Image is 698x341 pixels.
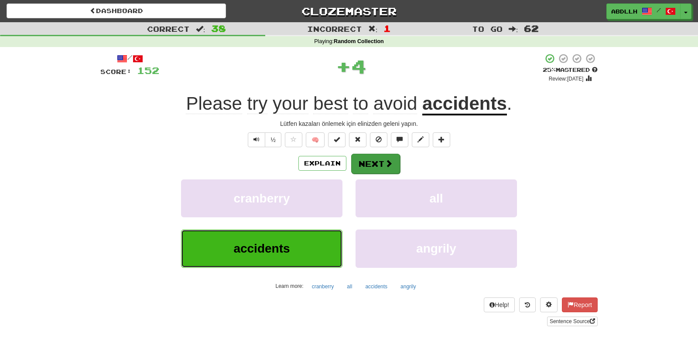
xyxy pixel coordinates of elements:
button: Favorite sentence (alt+f) [285,132,302,147]
div: Lütfen kazaları önlemek için elinizden geleni yapın. [100,119,598,128]
span: try [247,93,268,114]
u: accidents [422,93,507,115]
span: / [657,7,661,13]
span: Score: [100,68,132,75]
span: 38 [211,23,226,34]
span: cranberry [233,192,290,205]
a: Clozemaster [239,3,458,19]
span: all [429,192,443,205]
small: Review: [DATE] [549,76,584,82]
span: . [507,93,512,114]
button: Ignore sentence (alt+i) [370,132,387,147]
button: all [356,179,517,217]
span: accidents [233,242,290,255]
strong: Random Collection [334,38,384,44]
button: angrily [396,280,421,293]
span: 1 [383,23,391,34]
span: to [353,93,368,114]
button: accidents [360,280,392,293]
button: Discuss sentence (alt+u) [391,132,408,147]
span: avoid [373,93,417,114]
button: cranberry [307,280,339,293]
div: / [100,53,159,64]
span: best [313,93,348,114]
a: Sentence Source [547,317,598,326]
span: Correct [147,24,190,33]
button: all [342,280,357,293]
button: 🧠 [306,132,325,147]
div: Text-to-speech controls [246,132,281,147]
span: 62 [524,23,539,34]
span: Please [186,93,242,114]
button: Play sentence audio (ctl+space) [248,132,265,147]
button: Add to collection (alt+a) [433,132,450,147]
span: abdllh [611,7,637,15]
a: abdllh / [606,3,681,19]
button: angrily [356,230,517,267]
small: Learn more: [276,283,304,289]
a: Dashboard [7,3,226,18]
span: : [509,25,518,33]
button: Set this sentence to 100% Mastered (alt+m) [328,132,346,147]
button: Next [351,154,400,174]
span: 152 [137,65,159,76]
button: Round history (alt+y) [519,297,536,312]
span: Incorrect [307,24,362,33]
button: accidents [181,230,342,267]
span: 4 [351,55,366,77]
span: 25 % [543,66,556,73]
button: Explain [298,156,346,171]
span: To go [472,24,503,33]
div: Mastered [543,66,598,74]
span: : [368,25,378,33]
button: Report [562,297,598,312]
button: ½ [265,132,281,147]
span: angrily [416,242,456,255]
button: Help! [484,297,515,312]
button: cranberry [181,179,342,217]
span: your [273,93,308,114]
span: : [196,25,205,33]
button: Edit sentence (alt+d) [412,132,429,147]
button: Reset to 0% Mastered (alt+r) [349,132,366,147]
span: + [336,53,351,79]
